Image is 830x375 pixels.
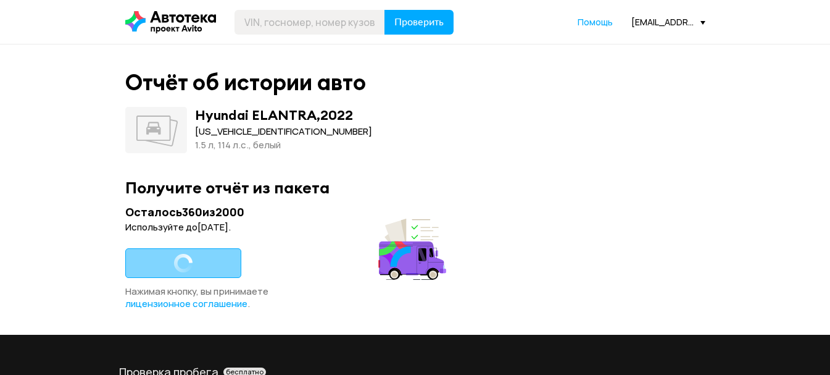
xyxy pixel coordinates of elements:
span: Проверить [394,17,444,27]
div: Осталось 360 из 2000 [125,204,450,220]
span: Нажимая кнопку, вы принимаете . [125,285,268,310]
button: Проверить [384,10,454,35]
div: [US_VEHICLE_IDENTIFICATION_NUMBER] [195,125,372,138]
span: лицензионное соглашение [125,297,247,310]
div: 1.5 л, 114 л.c., белый [195,138,372,152]
div: Отчёт об истории авто [125,69,366,96]
div: Используйте до [DATE] . [125,221,450,234]
div: Hyundai ELANTRA , 2022 [195,107,353,123]
div: [EMAIL_ADDRESS][DOMAIN_NAME] [631,16,705,28]
a: Помощь [578,16,613,28]
a: лицензионное соглашение [125,298,247,310]
input: VIN, госномер, номер кузова [234,10,385,35]
div: Получите отчёт из пакета [125,178,705,197]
